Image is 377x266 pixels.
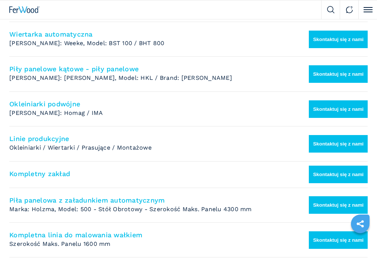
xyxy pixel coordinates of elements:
h4: Kompletny zakład [9,170,323,177]
button: Skontaktuj się z nami [309,31,368,48]
h4: Okleiniarki podwójne [9,101,323,107]
h4: Kompletna linia do malowania wałkiem [9,232,323,238]
a: sharethis [351,215,370,233]
img: Search [327,6,335,13]
iframe: Chat [345,232,371,260]
button: Skontaktuj się z nami [309,65,368,83]
button: Skontaktuj się z nami [309,231,368,249]
p: [PERSON_NAME]: Homag / IMA [9,109,260,117]
li: Wiertarka Automatyczna [9,22,368,57]
h4: Piła panelowa z załadunkiem automatycznym [9,197,323,204]
button: Skontaktuj się z nami [309,135,368,153]
li: Okleiniarki podwójne [9,92,368,126]
button: Skontaktuj się z nami [309,196,368,214]
h4: Wiertarka automatyczna [9,31,323,38]
li: Kompletny Zakład [9,162,368,188]
li: Piły Panelowe Kątowe - Piły Panelowe [9,57,368,91]
p: [PERSON_NAME]: [PERSON_NAME], Model: HKL / Brand: [PERSON_NAME] [9,74,260,82]
img: Contact us [346,6,353,13]
li: Piła Panelowa Z Załadunkiem Automatycznym [9,188,368,223]
button: Skontaktuj się z nami [309,100,368,118]
button: Click to toggle menu [358,0,377,19]
h4: Linie produkcyjne [9,135,323,142]
h4: Piły panelowe kątowe - piły panelowe [9,66,323,72]
li: Linie produkcyjne [9,126,368,161]
p: Marka: Holzma, Model: 500 - Stół Obrotowy - Szerokość Maks. Panelu 4300 mm [9,205,260,213]
p: Okleiniarki / Wiertarki / Prasujące / Montażowe [9,144,260,152]
button: Skontaktuj się z nami [309,166,368,183]
p: [PERSON_NAME]: Weeke, Model: BST 100 / BHT 800 [9,39,260,47]
li: Kompletna Linia Do Malowania Wałkiem [9,223,368,257]
img: Ferwood [9,6,40,13]
p: Szerokość Maks. Panelu 1600 mm [9,240,260,248]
